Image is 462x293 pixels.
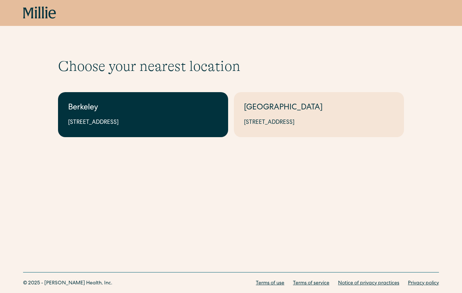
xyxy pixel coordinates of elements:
[68,102,218,114] div: Berkeley
[244,118,394,127] div: [STREET_ADDRESS]
[23,6,56,19] a: home
[338,280,399,287] a: Notice of privacy practices
[68,118,218,127] div: [STREET_ADDRESS]
[58,58,404,75] h1: Choose your nearest location
[234,92,404,137] a: [GEOGRAPHIC_DATA][STREET_ADDRESS]
[408,280,439,287] a: Privacy policy
[23,280,112,287] div: © 2025 - [PERSON_NAME] Health, Inc.
[256,280,284,287] a: Terms of use
[244,102,394,114] div: [GEOGRAPHIC_DATA]
[58,92,228,137] a: Berkeley[STREET_ADDRESS]
[293,280,329,287] a: Terms of service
